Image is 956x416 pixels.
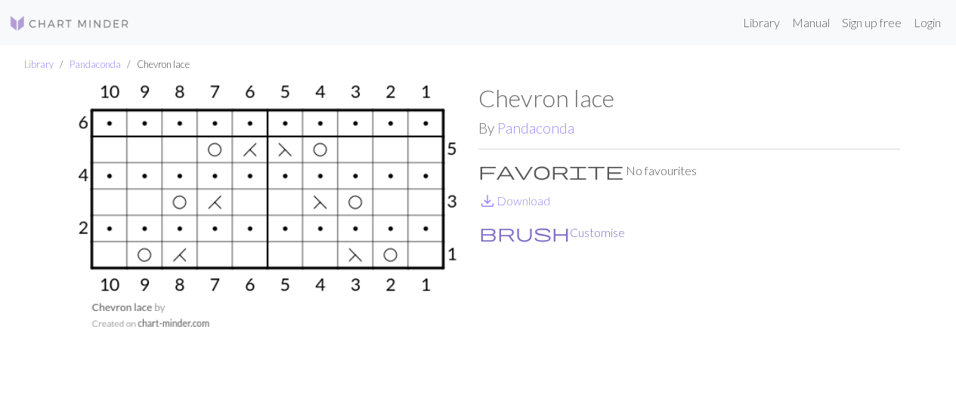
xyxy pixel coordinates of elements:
p: No favourites [478,162,900,180]
h1: Chevron lace [478,84,900,112]
span: favorite [478,160,623,181]
i: Favourite [478,162,623,180]
a: Pandaconda [70,58,121,70]
a: Pandaconda [497,119,574,137]
i: Customise [479,223,570,242]
a: Library [737,8,786,38]
span: brush [479,222,570,243]
a: Manual [786,8,836,38]
a: Login [908,8,947,38]
h2: By [478,119,900,137]
a: Sign up free [836,8,908,38]
li: Chevron lace [121,57,190,72]
a: DownloadDownload [478,193,550,208]
i: Download [478,192,497,210]
span: save_alt [478,190,497,211]
button: CustomiseCustomise [478,223,626,242]
a: Library [24,58,54,70]
img: Logo [9,14,130,32]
